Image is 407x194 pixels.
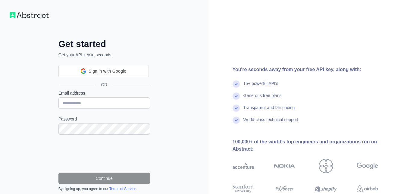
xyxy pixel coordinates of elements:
[233,117,240,124] img: check mark
[233,159,254,173] img: accenture
[58,90,150,96] label: Email address
[58,65,149,77] div: Sign in with Google
[243,92,282,105] div: Generous free plans
[58,39,150,49] h2: Get started
[233,138,398,153] div: 100,000+ of the world's top engineers and organizations run on Abstract:
[233,92,240,100] img: check mark
[96,82,112,88] span: OR
[89,68,126,74] span: Sign in with Google
[233,105,240,112] img: check mark
[243,117,299,129] div: World-class technical support
[274,159,295,173] img: nokia
[233,66,398,73] div: You're seconds away from your free API key, along with:
[58,173,150,184] button: Continue
[243,80,278,92] div: 15+ powerful API's
[58,186,150,191] div: By signing up, you agree to our .
[58,116,150,122] label: Password
[243,105,295,117] div: Transparent and fair pricing
[58,52,150,58] p: Get your API key in seconds
[357,159,378,173] img: google
[319,159,333,173] img: bayer
[109,187,136,191] a: Terms of Service
[58,142,150,165] iframe: reCAPTCHA
[10,12,49,18] img: Workflow
[233,80,240,88] img: check mark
